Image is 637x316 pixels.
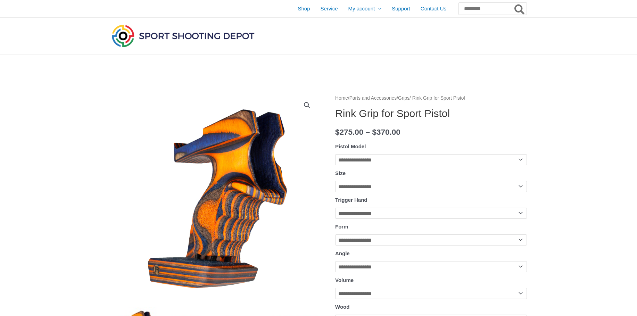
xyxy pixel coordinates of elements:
h1: Rink Grip for Sport Pistol [335,107,527,120]
label: Wood [335,304,349,310]
label: Size [335,170,346,176]
span: – [366,128,370,136]
img: Sport Shooting Depot [110,23,256,49]
button: Search [513,3,527,15]
label: Volume [335,277,354,283]
nav: Breadcrumb [335,94,527,103]
label: Pistol Model [335,143,366,149]
a: Home [335,95,348,101]
bdi: 275.00 [335,128,363,136]
span: $ [372,128,377,136]
a: Grips [398,95,409,101]
span: $ [335,128,340,136]
bdi: 370.00 [372,128,400,136]
label: Angle [335,250,350,256]
a: View full-screen image gallery [301,99,313,111]
label: Form [335,224,348,230]
a: Parts and Accessories [349,95,397,101]
label: Trigger Hand [335,197,367,203]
